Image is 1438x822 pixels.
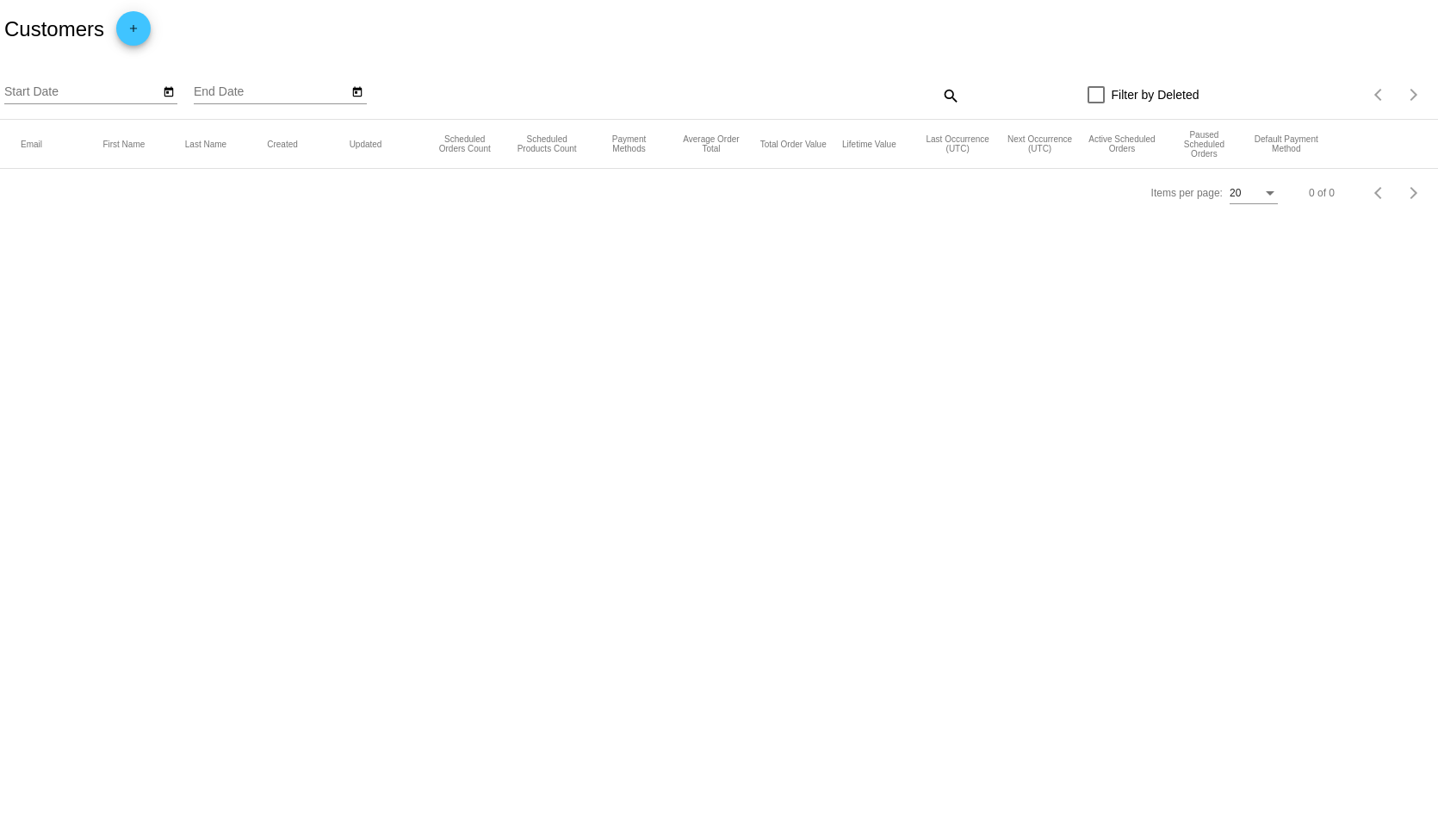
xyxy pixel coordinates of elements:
button: Change sorting for AverageScheduledOrderTotal [678,134,744,153]
span: Filter by Deleted [1112,84,1199,105]
button: Change sorting for TotalProductsScheduledCount [513,134,580,153]
input: Start Date [4,85,159,99]
button: Change sorting for LastScheduledOrderOccurrenceUtc [924,134,990,153]
button: Change sorting for FirstName [102,139,145,149]
mat-icon: add [123,22,144,43]
input: End Date [194,85,349,99]
button: Change sorting for CreatedUtc [267,139,298,149]
button: Change sorting for LastName [185,139,226,149]
button: Open calendar [159,82,177,100]
button: Change sorting for DefaultPaymentMethod [1253,134,1319,153]
button: Next page [1397,78,1431,112]
button: Change sorting for ScheduledOrderLTV [842,139,896,149]
button: Change sorting for TotalScheduledOrdersCount [431,134,498,153]
h2: Customers [4,17,104,41]
button: Change sorting for PausedScheduledOrdersCount [1171,130,1237,159]
button: Previous page [1362,176,1397,210]
div: Items per page: [1151,187,1223,199]
mat-select: Items per page: [1230,188,1278,200]
button: Change sorting for PaymentMethodsCount [596,134,662,153]
button: Open calendar [349,82,367,100]
button: Change sorting for ActiveScheduledOrdersCount [1088,134,1155,153]
button: Change sorting for NextScheduledOrderOccurrenceUtc [1007,134,1073,153]
button: Change sorting for Email [21,139,42,149]
button: Previous page [1362,78,1397,112]
button: Next page [1397,176,1431,210]
button: Change sorting for UpdatedUtc [350,139,382,149]
div: 0 of 0 [1309,187,1335,199]
mat-icon: search [939,82,960,109]
span: 20 [1230,187,1241,199]
button: Change sorting for TotalScheduledOrderValue [760,139,827,149]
